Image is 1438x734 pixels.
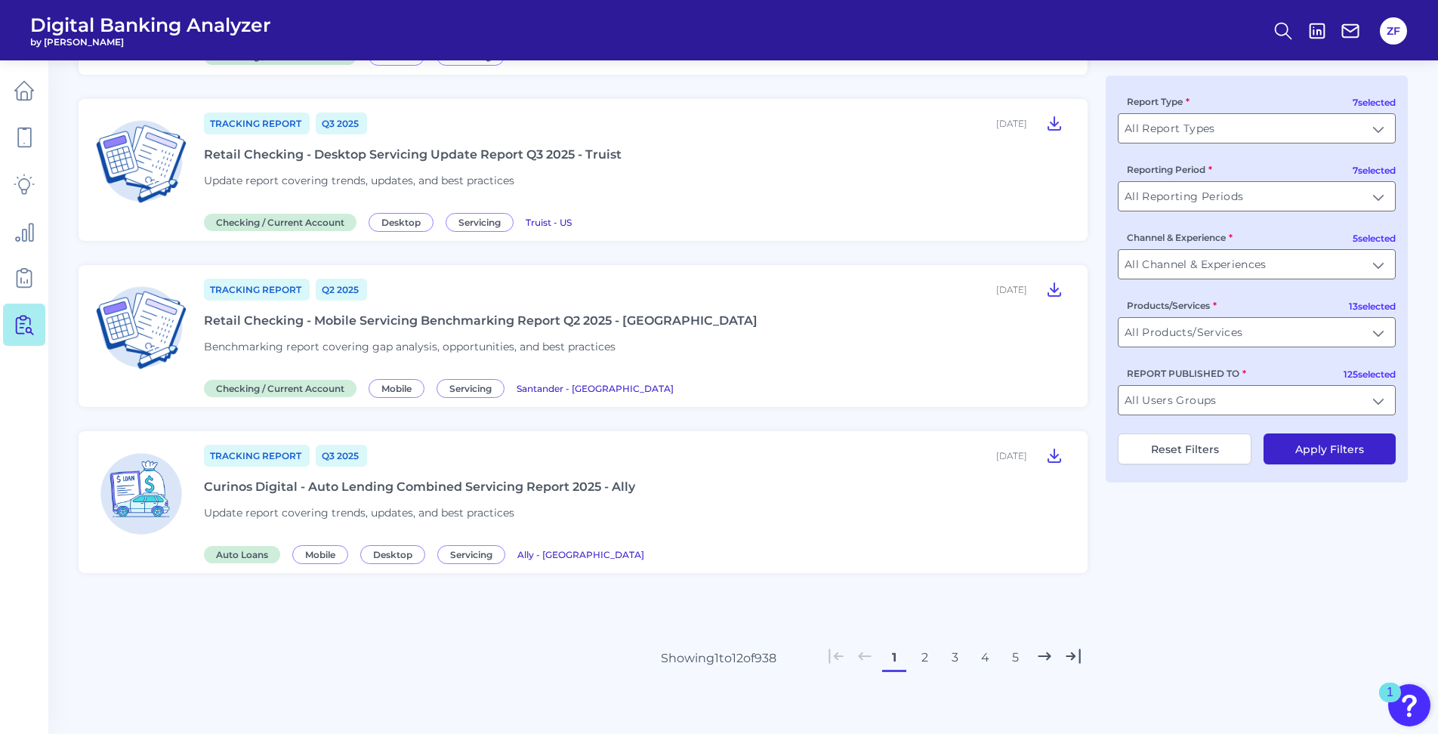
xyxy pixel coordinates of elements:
span: by [PERSON_NAME] [30,36,271,48]
span: Mobile [292,545,348,564]
span: Servicing [437,379,505,398]
div: [DATE] [996,284,1027,295]
label: Reporting Period [1127,164,1212,175]
span: Digital Banking Analyzer [30,14,271,36]
a: Servicing [437,381,511,395]
a: Servicing [437,48,511,63]
span: Benchmarking report covering gap analysis, opportunities, and best practices [204,340,616,353]
a: Servicing [437,547,511,561]
span: Desktop [360,545,425,564]
span: Servicing [446,213,514,232]
div: [DATE] [996,450,1027,461]
button: 4 [973,646,997,670]
label: REPORT PUBLISHED TO [1127,368,1246,379]
label: Report Type [1127,96,1190,107]
a: Q3 2025 [316,445,367,467]
a: Ally - [GEOGRAPHIC_DATA] [517,547,644,561]
img: Auto Loans [91,443,192,544]
a: Desktop [369,214,440,229]
button: Curinos Digital - Auto Lending Combined Servicing Report 2025 - Ally [1039,443,1069,467]
button: ZF [1380,17,1407,45]
a: Desktop [360,547,431,561]
img: Checking / Current Account [91,111,192,212]
a: Truist - US [526,214,572,229]
a: Mobile [292,547,354,561]
div: Retail Checking - Mobile Servicing Benchmarking Report Q2 2025 - [GEOGRAPHIC_DATA] [204,313,758,328]
a: Q3 2025 [316,113,367,134]
img: Checking / Current Account [91,277,192,378]
button: 2 [912,646,937,670]
a: Mobile [369,48,430,63]
div: [DATE] [996,118,1027,129]
div: Retail Checking - Desktop Servicing Update Report Q3 2025 - Truist [204,147,622,162]
a: Checking / Current Account [204,381,363,395]
a: Q2 2025 [316,279,367,301]
span: Checking / Current Account [204,380,356,397]
div: 1 [1387,692,1393,712]
span: Servicing [437,545,505,564]
span: Truist - US [526,217,572,228]
button: 5 [1003,646,1027,670]
span: Desktop [369,213,434,232]
a: Checking / Current Account [204,48,363,63]
a: Tracking Report [204,279,310,301]
label: Channel & Experience [1127,232,1233,243]
span: Update report covering trends, updates, and best practices [204,506,514,520]
label: Products/Services [1127,300,1217,311]
button: Open Resource Center, 1 new notification [1388,684,1430,726]
button: 1 [882,646,906,670]
a: Auto Loans [204,547,286,561]
a: Checking / Current Account [204,214,363,229]
a: Tracking Report [204,113,310,134]
button: Apply Filters [1264,433,1396,464]
button: 3 [943,646,967,670]
a: Tracking Report [204,445,310,467]
div: Curinos Digital - Auto Lending Combined Servicing Report 2025 - Ally [204,480,635,494]
button: Retail Checking - Desktop Servicing Update Report Q3 2025 - Truist [1039,111,1069,135]
span: Checking / Current Account [204,214,356,231]
button: Reset Filters [1118,433,1251,464]
span: Mobile [369,379,424,398]
button: Retail Checking - Mobile Servicing Benchmarking Report Q2 2025 - Santander [1039,277,1069,301]
a: Servicing [446,214,520,229]
a: Santander - [GEOGRAPHIC_DATA] [517,381,674,395]
span: Auto Loans [204,546,280,563]
a: Mobile [369,381,430,395]
span: Ally - [GEOGRAPHIC_DATA] [517,549,644,560]
span: Santander - [GEOGRAPHIC_DATA] [517,383,674,394]
div: Showing 1 to 12 of 938 [661,651,776,665]
span: Update report covering trends, updates, and best practices [204,174,514,187]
